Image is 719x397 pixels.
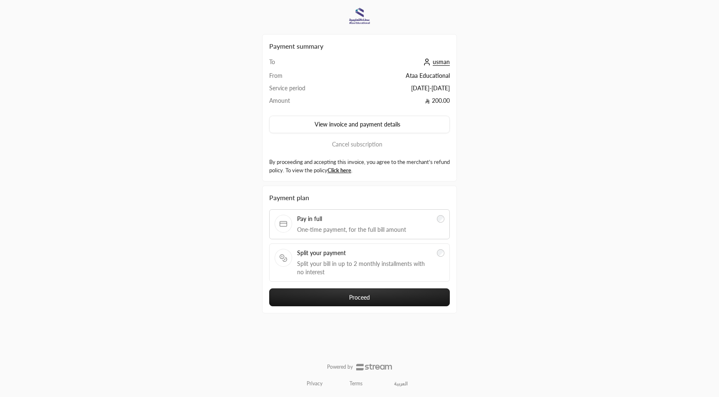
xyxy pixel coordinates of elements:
[389,377,412,390] a: العربية
[297,215,432,223] span: Pay in full
[348,5,371,27] img: Company Logo
[437,215,444,223] input: Pay in fullOne-time payment, for the full bill amount
[351,72,450,84] td: Ataa Educational
[269,58,351,72] td: To
[433,58,450,66] span: usman
[269,84,351,97] td: Service period
[269,158,450,174] label: By proceeding and accepting this invoice, you agree to the merchant’s refund policy. To view the ...
[269,41,450,51] h2: Payment summary
[297,226,432,234] span: One-time payment, for the full bill amount
[351,97,450,109] td: 200.00
[269,116,450,133] button: View invoice and payment details
[327,167,351,174] a: Click here
[350,380,362,387] a: Terms
[421,58,450,65] a: usman
[269,288,450,306] button: Proceed
[437,249,444,257] input: Split your paymentSplit your bill in up to 2 monthly installments with no interest
[297,260,432,276] span: Split your bill in up to 2 monthly installments with no interest
[269,72,351,84] td: From
[297,249,432,257] span: Split your payment
[269,97,351,109] td: Amount
[351,84,450,97] td: [DATE] - [DATE]
[327,364,353,370] p: Powered by
[307,380,322,387] a: Privacy
[269,140,450,149] button: Cancel subscription
[269,193,450,203] div: Payment plan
